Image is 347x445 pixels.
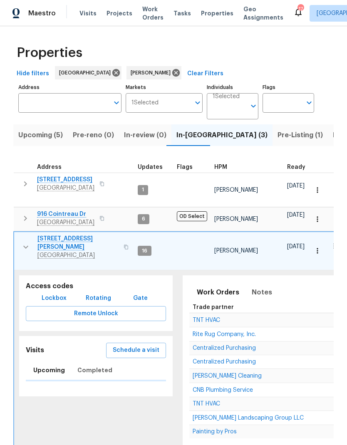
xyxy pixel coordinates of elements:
span: [DATE] [287,244,305,250]
span: [PERSON_NAME] [131,69,174,77]
span: [PERSON_NAME] [214,216,258,222]
span: TNT HVAC [193,317,220,323]
a: Centralized Purchasing [193,359,256,364]
span: Properties [201,9,233,17]
span: Work Orders [142,5,164,22]
span: Upcoming [33,365,65,376]
a: [PERSON_NAME] Cleaning [193,373,262,378]
button: Open [303,97,315,109]
span: Projects [107,9,132,17]
a: Centralized Purchasing [193,346,256,351]
span: TNT HVAC [193,401,220,407]
span: 1 Selected [213,93,240,100]
span: Rotating [86,293,111,304]
button: Open [111,97,122,109]
a: Rite Rug Company, Inc. [193,332,256,337]
span: Properties [17,49,82,57]
span: Gate [130,293,150,304]
span: [DATE] [287,183,305,189]
a: TNT HVAC [193,401,220,406]
label: Individuals [207,85,258,90]
span: Notes [252,287,272,298]
span: Flags [177,164,193,170]
a: Painting by Pros [193,429,237,434]
span: Pre-Listing (1) [278,129,323,141]
button: Lockbox [38,291,70,306]
span: 6 [139,215,149,222]
span: Lockbox [42,293,67,304]
div: Earliest renovation start date (first business day after COE or Checkout) [287,164,313,170]
div: [GEOGRAPHIC_DATA] [55,66,121,79]
span: [DATE] [287,212,305,218]
span: Work Orders [197,287,239,298]
span: Rite Rug Company, Inc. [193,331,256,337]
span: Pre-reno (0) [73,129,114,141]
span: HPM [214,164,227,170]
span: Remote Unlock [32,309,159,319]
span: [GEOGRAPHIC_DATA] [59,69,114,77]
span: [PERSON_NAME] [214,187,258,193]
button: Remote Unlock [26,306,166,321]
button: Open [192,97,203,109]
span: Ready [287,164,305,170]
button: Clear Filters [184,66,227,82]
button: Schedule a visit [106,343,166,358]
span: Centralized Purchasing [193,359,256,365]
span: Completed [77,365,112,376]
span: Updates [138,164,163,170]
span: 1 Selected [131,99,159,106]
span: 1 [139,186,147,193]
div: 17 [297,5,303,13]
span: Upcoming (5) [18,129,63,141]
span: Maestro [28,9,56,17]
span: CNB Plumbing Service [193,387,253,393]
span: In-review (0) [124,129,166,141]
span: OD Select [177,211,207,221]
label: Markets [126,85,203,90]
span: Painting by Pros [193,429,237,435]
span: In-[GEOGRAPHIC_DATA] (3) [176,129,268,141]
span: Trade partner [193,304,234,310]
span: [PERSON_NAME] [214,248,258,254]
button: Open [248,100,259,112]
a: CNB Plumbing Service [193,388,253,393]
a: [PERSON_NAME] Landscaping Group LLC [193,415,304,420]
label: Flags [263,85,314,90]
span: 16 [139,247,151,255]
label: Address [18,85,121,90]
span: Schedule a visit [113,345,159,356]
h5: Visits [26,346,44,355]
span: Visits [79,9,97,17]
span: Centralized Purchasing [193,345,256,351]
span: Hide filters [17,69,49,79]
h5: Access codes [26,282,166,291]
a: TNT HVAC [193,318,220,323]
span: Geo Assignments [243,5,283,22]
span: Tasks [173,10,191,16]
button: Hide filters [13,66,52,82]
span: Address [37,164,62,170]
button: Rotating [82,291,114,306]
span: [PERSON_NAME] Cleaning [193,373,262,379]
div: [PERSON_NAME] [126,66,181,79]
span: [PERSON_NAME] Landscaping Group LLC [193,415,304,421]
button: Gate [127,291,154,306]
span: Clear Filters [187,69,223,79]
